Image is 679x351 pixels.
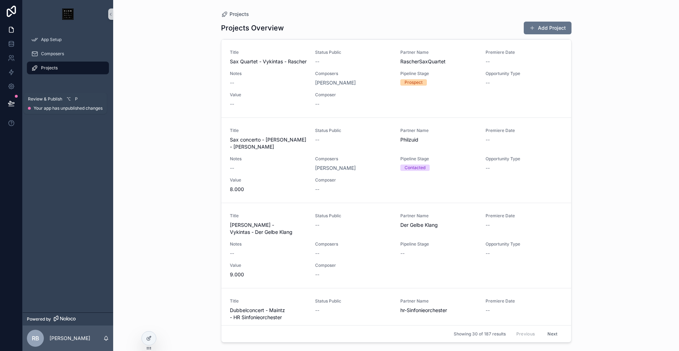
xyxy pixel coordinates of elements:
[315,298,392,304] span: Status Public
[486,136,490,143] span: --
[315,165,356,172] a: [PERSON_NAME]
[400,213,477,219] span: Partner Name
[486,213,562,219] span: Premiere Date
[315,79,356,86] a: [PERSON_NAME]
[524,22,571,34] button: Add Project
[486,58,490,65] span: --
[27,33,109,46] a: App Setup
[486,307,490,314] span: --
[400,250,405,257] span: --
[28,96,62,102] span: Review & Publish
[230,221,307,236] span: [PERSON_NAME] - Vykintas - Der Gelbe Klang
[23,312,113,326] a: Powered by
[230,128,307,133] span: Title
[400,58,477,65] span: RascherSaxQuartet
[230,241,307,247] span: Notes
[315,71,392,76] span: Composers
[315,241,392,247] span: Composers
[230,250,234,257] span: --
[230,58,307,65] span: Sax Quartet - Vykintas - Rascher
[486,165,490,172] span: --
[230,156,307,162] span: Notes
[230,263,307,268] span: Value
[230,92,307,98] span: Value
[400,221,477,229] span: Der Gelbe Klang
[454,331,506,337] span: Showing 30 of 187 results
[315,221,319,229] span: --
[400,307,477,314] span: hr-Sinfonieorchester
[400,156,477,162] span: Pipeline Stage
[230,307,307,321] span: Dubbelconcert - Maintz - HR Sinfonieorchester
[32,334,39,343] span: RB
[230,11,249,18] span: Projects
[315,50,392,55] span: Status Public
[315,58,319,65] span: --
[221,117,571,203] a: TitleSax concerto - [PERSON_NAME] - [PERSON_NAME]Status Public--Partner NamePhilzuidPremiere Date...
[23,28,113,84] div: scrollable content
[405,79,423,86] div: Prospect
[34,105,103,111] span: Your app has unpublished changes
[486,241,562,247] span: Opportunity Type
[230,136,307,150] span: Sax concerto - [PERSON_NAME] - [PERSON_NAME]
[221,23,284,33] h1: Projects Overview
[74,96,79,102] span: P
[230,71,307,76] span: Notes
[486,128,562,133] span: Premiere Date
[400,71,477,76] span: Pipeline Stage
[486,79,490,86] span: --
[315,92,392,98] span: Composer
[230,100,234,108] span: --
[486,298,562,304] span: Premiere Date
[41,65,58,71] span: Projects
[221,203,571,288] a: Title[PERSON_NAME] - Vykintas - Der Gelbe KlangStatus Public--Partner NameDer Gelbe KlangPremiere...
[315,307,319,314] span: --
[315,100,319,108] span: --
[486,50,562,55] span: Premiere Date
[230,79,234,86] span: --
[315,128,392,133] span: Status Public
[315,177,392,183] span: Composer
[221,11,249,18] a: Projects
[315,271,319,278] span: --
[400,298,477,304] span: Partner Name
[400,128,477,133] span: Partner Name
[230,213,307,219] span: Title
[62,8,74,20] img: App logo
[41,37,62,42] span: App Setup
[230,50,307,55] span: Title
[315,213,392,219] span: Status Public
[400,50,477,55] span: Partner Name
[27,47,109,60] a: Composers
[486,71,562,76] span: Opportunity Type
[221,39,571,117] a: TitleSax Quartet - Vykintas - RascherStatus Public--Partner NameRascherSaxQuartetPremiere Date--N...
[400,241,477,247] span: Pipeline Stage
[27,62,109,74] a: Projects
[41,51,64,57] span: Composers
[315,263,392,268] span: Composer
[230,177,307,183] span: Value
[230,186,307,193] span: 8.000
[230,165,234,172] span: --
[400,136,477,143] span: Philzuid
[230,271,307,278] span: 9.000
[315,136,319,143] span: --
[315,156,392,162] span: Composers
[486,156,562,162] span: Opportunity Type
[405,165,425,171] div: Contacted
[315,186,319,193] span: --
[542,328,562,339] button: Next
[486,250,490,257] span: --
[230,298,307,304] span: Title
[66,96,71,102] span: ⌥
[315,250,319,257] span: --
[27,316,51,322] span: Powered by
[50,335,90,342] p: [PERSON_NAME]
[486,221,490,229] span: --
